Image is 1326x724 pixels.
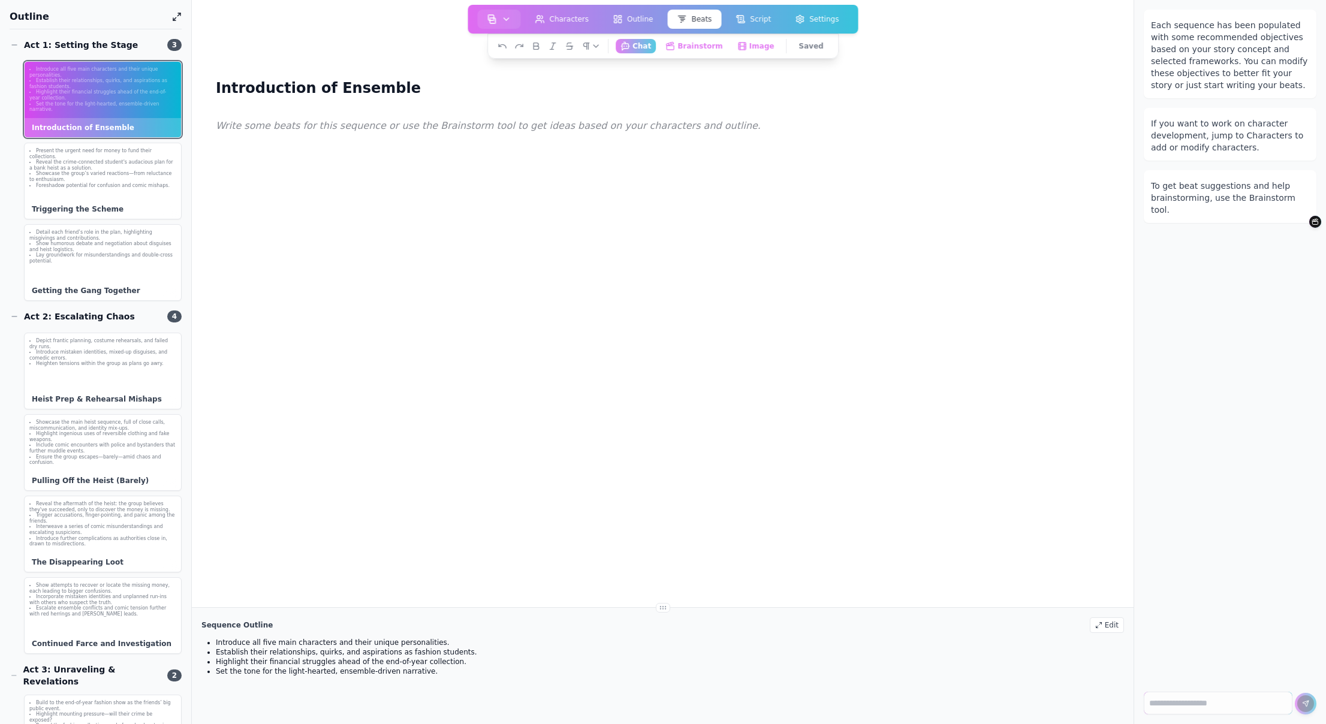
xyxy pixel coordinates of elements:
[29,442,176,454] li: Include comic encounters with police and bystanders that further muddle events.
[29,230,176,241] li: Detail each friend’s role in the plan, highlighting misgivings and contributions.
[1090,617,1124,633] div: Edit
[25,553,181,572] div: The Disappearing Loot
[1151,180,1309,216] div: To get beat suggestions and help brainstorming, use the Brainstorm tool.
[667,10,721,29] button: Beats
[29,536,176,547] li: Introduce further complications as authorities close in, drawn to misdirections.
[601,7,665,31] a: Outline
[724,7,783,31] a: Script
[25,634,181,653] div: Continued Farce and Investigation
[25,471,181,490] div: Pulling Off the Heist (Barely)
[29,594,176,605] li: Incorporate mistaken identities and unplanned run-ins with others who suspect the truth.
[523,7,601,31] a: Characters
[201,620,273,630] h2: Sequence Outline
[29,711,176,723] li: Highlight mounting pressure—will their crime be exposed?
[167,669,182,681] span: 2
[29,241,176,252] li: Show humorous debate and negotiation about disguises and heist logistics.
[29,512,176,524] li: Trigger accusations, finger-pointing, and panic among the friends.
[29,159,176,171] li: Reveal the crime-connected student's audacious plan for a bank heist as a solution.
[29,171,176,182] li: Showcase the group’s varied reactions—from reluctance to enthusiasm.
[29,67,176,78] li: Introduce all five main characters and their unique personalities.
[29,431,176,442] li: Highlight ingenious uses of reversible clothing and fake weapons.
[29,252,176,264] li: Lay groundwork for misunderstandings and double-cross potential.
[216,638,1124,647] li: Introduce all five main characters and their unique personalities.
[783,7,851,31] a: Settings
[29,420,176,431] li: Showcase the main heist sequence, full of close calls, miscommunication, and identity mix-ups.
[10,310,135,322] div: Act 2: Escalating Chaos
[25,118,181,137] div: Introduction of Ensemble
[29,524,176,535] li: Interweave a series of comic misunderstandings and escalating suspicions.
[10,663,160,687] div: Act 3: Unraveling & Revelations
[1309,216,1321,228] button: Brainstorm
[616,39,656,53] button: Chat
[1151,19,1309,91] div: Each sequence has been populated with some recommended objectives based on your story concept and...
[211,77,426,99] h1: Introduction of Ensemble
[216,657,1124,666] li: Highlight their financial struggles ahead of the end-of-year collection.
[1151,117,1309,153] div: If you want to work on character development, jump to Characters to add or modify characters.
[29,78,176,89] li: Establish their relationships, quirks, and aspirations as fashion students.
[25,200,181,219] div: Triggering the Scheme
[29,183,176,189] li: Foreshadow potential for confusion and comic mishaps.
[665,7,724,31] a: Beats
[167,310,182,322] span: 4
[29,89,176,101] li: Highlight their financial struggles ahead of the end-of-year collection.
[29,583,176,594] li: Show attempts to recover or locate the missing money, each leading to bigger confusions.
[216,647,1124,657] li: Establish their relationships, quirks, and aspirations as fashion students.
[10,39,138,51] div: Act 1: Setting the Stage
[726,10,780,29] button: Script
[29,501,176,512] li: Reveal the aftermath of the heist: the group believes they've succeeded, only to discover the mon...
[29,361,176,367] li: Heighten tensions within the group as plans go awry.
[29,605,176,617] li: Escalate ensemble conflicts and comic tension further with red herrings and [PERSON_NAME] leads.
[661,39,727,53] button: Brainstorm
[29,454,176,466] li: Ensure the group escapes—barely—amid chaos and confusion.
[785,10,848,29] button: Settings
[29,148,176,159] li: Present the urgent need for money to fund their collections.
[10,10,167,24] h1: Outline
[29,101,176,113] li: Set the tone for the light-hearted, ensemble-driven narrative.
[29,700,176,711] li: Build to the end-of-year fashion show as the friends’ big public event.
[25,281,181,300] div: Getting the Gang Together
[29,349,176,361] li: Introduce mistaken identities, mixed-up disguises, and comedic errors.
[167,39,182,51] span: 3
[794,39,828,53] button: Saved
[733,39,779,53] button: Image
[526,10,599,29] button: Characters
[487,14,497,24] img: storyboard
[29,338,176,349] li: Depict frantic planning, costume rehearsals, and failed dry runs.
[25,390,181,409] div: Heist Prep & Rehearsal Mishaps
[216,666,1124,676] li: Set the tone for the light-hearted, ensemble-driven narrative.
[603,10,662,29] button: Outline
